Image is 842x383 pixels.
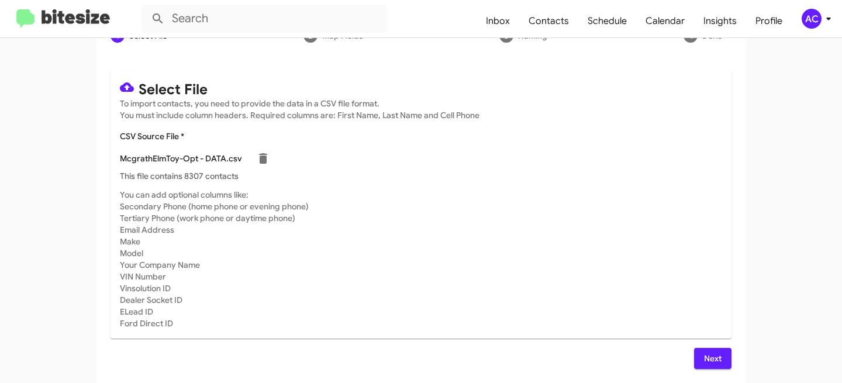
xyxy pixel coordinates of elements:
[703,348,722,369] span: Next
[120,98,722,121] mat-card-subtitle: To import contacts, you need to provide the data in a CSV file format. You must include column he...
[120,189,722,329] mat-card-subtitle: You can add optional columns like: Secondary Phone (home phone or evening phone) Tertiary Phone (...
[636,4,694,38] a: Calendar
[120,80,722,95] mat-card-title: Select File
[746,4,792,38] a: Profile
[792,9,829,29] button: AC
[519,4,578,38] a: Contacts
[694,348,731,369] button: Next
[120,153,242,164] p: McgrathElmToy-Opt - DATA.csv
[142,5,387,33] input: Search
[120,130,184,142] label: CSV Source File *
[694,4,746,38] a: Insights
[802,9,822,29] div: AC
[477,4,519,38] a: Inbox
[120,170,722,182] p: This file contains 8307 contacts
[578,4,636,38] a: Schedule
